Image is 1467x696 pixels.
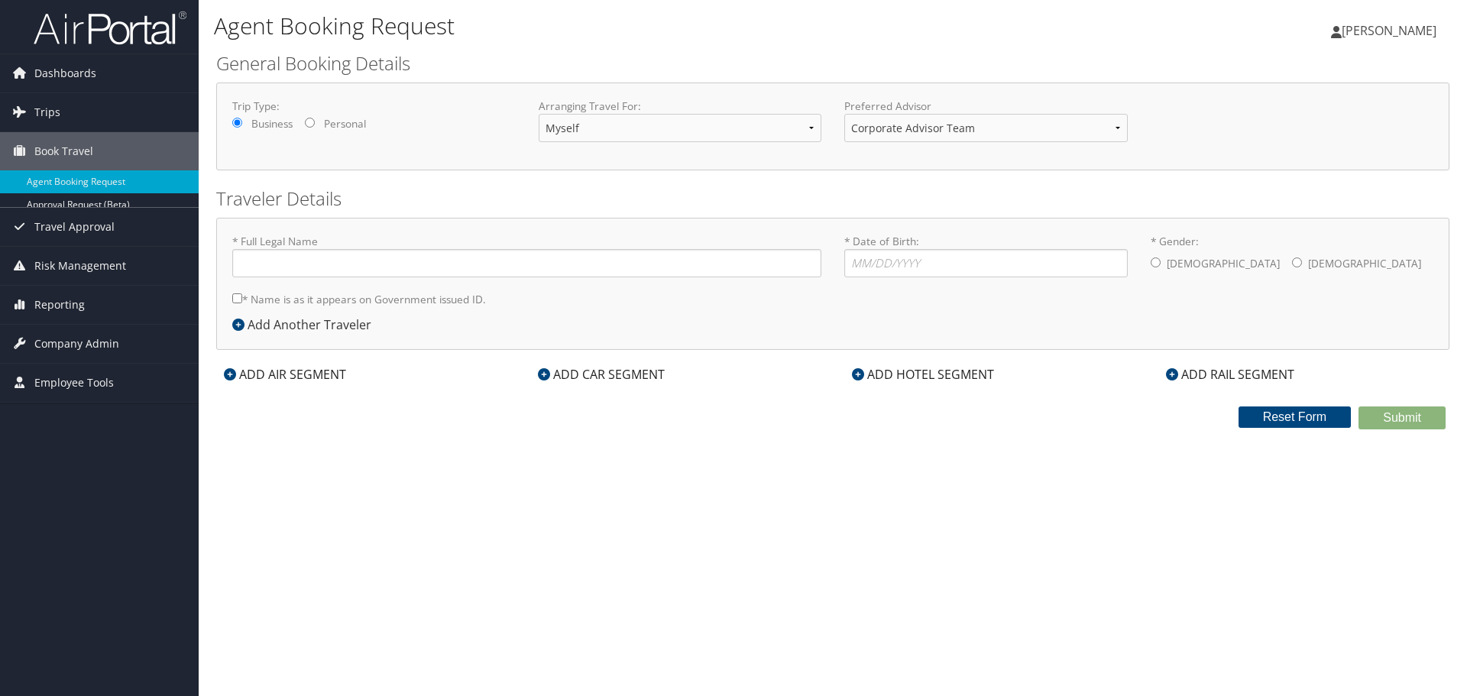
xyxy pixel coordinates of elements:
input: * Name is as it appears on Government issued ID. [232,293,242,303]
h2: Traveler Details [216,186,1449,212]
label: Personal [324,116,366,131]
input: * Full Legal Name [232,249,821,277]
span: Company Admin [34,325,119,363]
label: Preferred Advisor [844,99,1128,114]
input: * Date of Birth: [844,249,1128,277]
button: Submit [1359,406,1446,429]
input: * Gender:[DEMOGRAPHIC_DATA][DEMOGRAPHIC_DATA] [1292,257,1302,267]
div: Add Another Traveler [232,316,379,334]
label: * Name is as it appears on Government issued ID. [232,285,486,313]
span: Reporting [34,286,85,324]
label: * Gender: [1151,234,1434,280]
label: [DEMOGRAPHIC_DATA] [1308,249,1421,278]
div: ADD RAIL SEGMENT [1158,365,1302,384]
div: ADD HOTEL SEGMENT [844,365,1002,384]
label: [DEMOGRAPHIC_DATA] [1167,249,1280,278]
span: Employee Tools [34,364,114,402]
span: [PERSON_NAME] [1342,22,1436,39]
label: Trip Type: [232,99,516,114]
img: airportal-logo.png [34,10,186,46]
span: Risk Management [34,247,126,285]
label: * Date of Birth: [844,234,1128,277]
label: Arranging Travel For: [539,99,822,114]
a: [PERSON_NAME] [1331,8,1452,53]
h2: General Booking Details [216,50,1449,76]
div: ADD AIR SEGMENT [216,365,354,384]
span: Dashboards [34,54,96,92]
button: Reset Form [1239,406,1352,428]
label: * Full Legal Name [232,234,821,277]
h1: Agent Booking Request [214,10,1039,42]
span: Travel Approval [34,208,115,246]
span: Book Travel [34,132,93,170]
input: * Gender:[DEMOGRAPHIC_DATA][DEMOGRAPHIC_DATA] [1151,257,1161,267]
label: Business [251,116,293,131]
span: Trips [34,93,60,131]
div: ADD CAR SEGMENT [530,365,672,384]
